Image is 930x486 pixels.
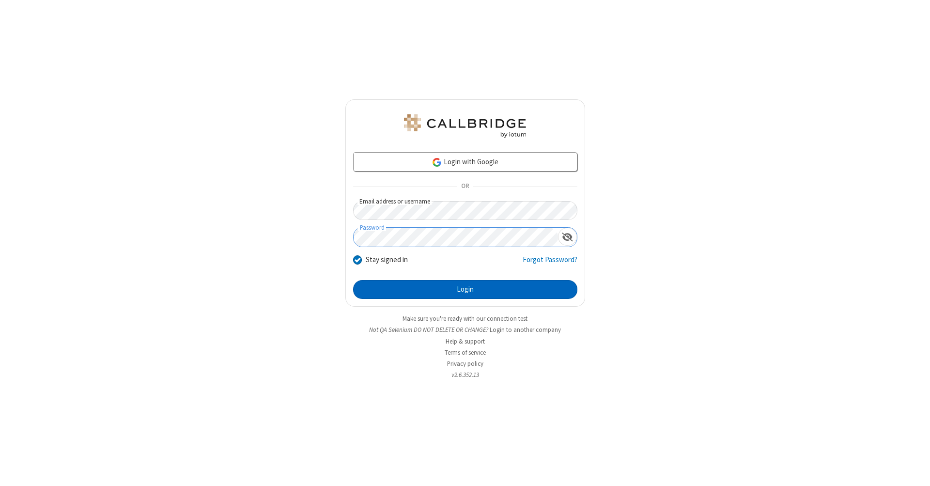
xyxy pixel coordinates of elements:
[366,254,408,266] label: Stay signed in
[457,180,473,193] span: OR
[558,228,577,246] div: Show password
[353,280,577,299] button: Login
[446,337,485,345] a: Help & support
[354,228,558,247] input: Password
[490,325,561,334] button: Login to another company
[353,152,577,172] a: Login with Google
[523,254,577,273] a: Forgot Password?
[447,360,483,368] a: Privacy policy
[403,314,527,323] a: Make sure you're ready with our connection test
[402,114,528,138] img: QA Selenium DO NOT DELETE OR CHANGE
[906,461,923,479] iframe: Chat
[345,325,585,334] li: Not QA Selenium DO NOT DELETE OR CHANGE?
[432,157,442,168] img: google-icon.png
[353,201,577,220] input: Email address or username
[345,370,585,379] li: v2.6.352.13
[445,348,486,357] a: Terms of service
